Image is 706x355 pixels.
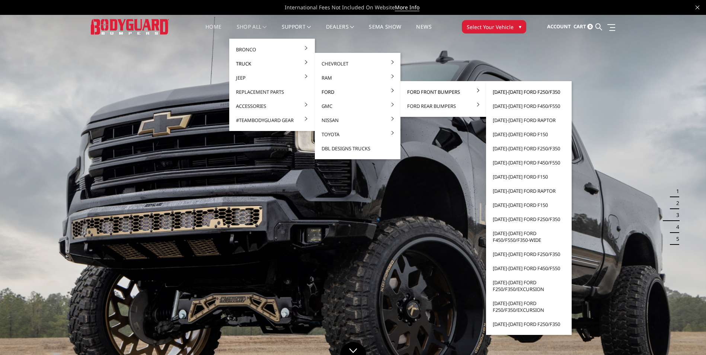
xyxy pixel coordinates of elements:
a: Ford Front Bumpers [403,85,483,99]
a: Toyota [318,127,397,141]
a: shop all [237,24,267,39]
a: Replacement Parts [232,85,312,99]
a: Chevrolet [318,57,397,71]
a: Support [282,24,311,39]
a: Ford [318,85,397,99]
a: [DATE]-[DATE] Ford F250/F350/Excursion [489,275,569,296]
a: [DATE]-[DATE] Ford F250/F350 [489,212,569,226]
a: Jeep [232,71,312,85]
a: Ford Rear Bumpers [403,99,483,113]
a: [DATE]-[DATE] Ford F250/F350 [489,317,569,331]
a: [DATE]-[DATE] Ford F450/F550 [489,99,569,113]
button: 1 of 5 [672,185,679,197]
a: Home [205,24,221,39]
img: BODYGUARD BUMPERS [91,19,169,34]
a: GMC [318,99,397,113]
a: [DATE]-[DATE] Ford F450/F550 [489,156,569,170]
a: [DATE]-[DATE] Ford F450/F550 [489,261,569,275]
span: 0 [587,24,593,29]
a: #TeamBodyguard Gear [232,113,312,127]
a: Account [547,17,571,37]
a: [DATE]-[DATE] Ford F250/F350 [489,247,569,261]
a: Accessories [232,99,312,113]
a: [DATE]-[DATE] Ford F150 [489,127,569,141]
span: ▾ [519,23,521,31]
a: More Info [395,4,419,11]
button: 3 of 5 [672,209,679,221]
button: 5 of 5 [672,233,679,245]
a: News [416,24,431,39]
a: [DATE]-[DATE] Ford Raptor [489,113,569,127]
span: Cart [574,23,586,30]
span: Select Your Vehicle [467,23,514,31]
a: Nissan [318,113,397,127]
button: 2 of 5 [672,197,679,209]
a: [DATE]-[DATE] Ford F150 [489,198,569,212]
a: DBL Designs Trucks [318,141,397,156]
a: Dealers [326,24,354,39]
a: [DATE]-[DATE] Ford F250/F350/Excursion [489,296,569,317]
a: [DATE]-[DATE] Ford F250/F350 [489,141,569,156]
a: [DATE]-[DATE] Ford F450/F550/F350-wide [489,226,569,247]
a: [DATE]-[DATE] Ford Raptor [489,184,569,198]
button: Select Your Vehicle [462,20,526,33]
a: Click to Down [340,342,366,355]
a: Truck [232,57,312,71]
a: Cart 0 [574,17,593,37]
a: SEMA Show [369,24,401,39]
a: Bronco [232,42,312,57]
span: Account [547,23,571,30]
a: Ram [318,71,397,85]
a: [DATE]-[DATE] Ford F250/F350 [489,85,569,99]
a: [DATE]-[DATE] Ford F150 [489,170,569,184]
button: 4 of 5 [672,221,679,233]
